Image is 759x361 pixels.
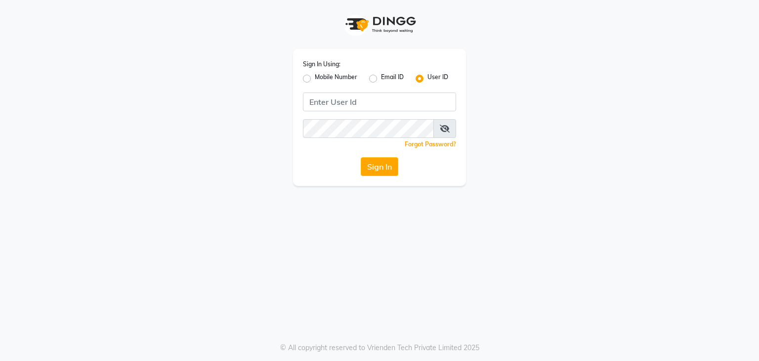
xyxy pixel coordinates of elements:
[340,10,419,39] img: logo1.svg
[427,73,448,85] label: User ID
[303,119,434,138] input: Username
[361,157,398,176] button: Sign In
[303,60,340,69] label: Sign In Using:
[405,140,456,148] a: Forgot Password?
[303,92,456,111] input: Username
[381,73,404,85] label: Email ID
[315,73,357,85] label: Mobile Number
